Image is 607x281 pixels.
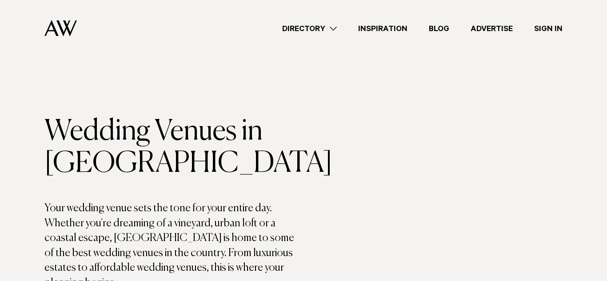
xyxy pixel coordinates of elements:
[418,23,460,35] a: Blog
[460,23,523,35] a: Advertise
[44,116,303,180] h1: Wedding Venues in [GEOGRAPHIC_DATA]
[523,23,573,35] a: Sign In
[272,23,347,35] a: Directory
[347,23,418,35] a: Inspiration
[44,20,77,36] img: Auckland Weddings Logo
